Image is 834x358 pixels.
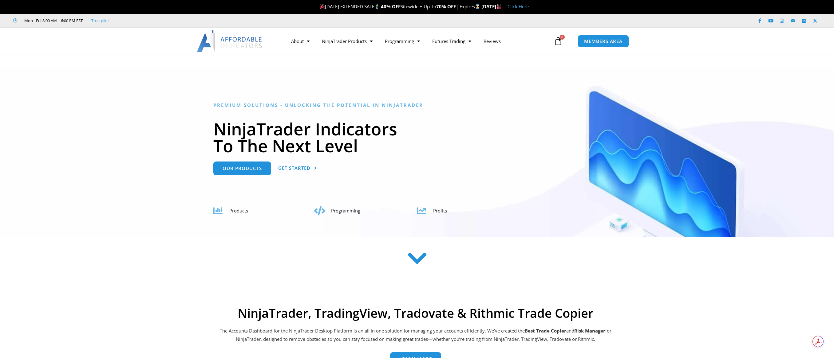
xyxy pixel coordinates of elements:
a: MEMBERS AREA [578,35,629,48]
span: 0 [560,35,565,40]
img: ⌛ [475,4,480,9]
a: Programming [379,34,426,48]
span: MEMBERS AREA [584,39,623,44]
img: 🎉 [320,4,325,9]
a: Reviews [477,34,507,48]
h2: NinjaTrader, TradingView, Tradovate & Rithmic Trade Copier [219,306,612,321]
a: About [285,34,316,48]
img: LogoAI | Affordable Indicators – NinjaTrader [197,30,263,52]
strong: 70% OFF [436,3,456,10]
img: 🏭 [496,4,501,9]
span: Profits [433,208,447,214]
p: The Accounts Dashboard for the NinjaTrader Desktop Platform is an all in one solution for managin... [219,327,612,344]
span: [DATE] EXTENDED SALE Sitewide + Up To | Expires [318,3,481,10]
span: Products [229,208,248,214]
a: Trustpilot [91,17,109,24]
a: Get Started [278,161,317,175]
span: Mon - Fri: 8:00 AM – 6:00 PM EST [23,17,83,24]
strong: 40% OFF [381,3,401,10]
strong: Risk Manager [574,328,605,334]
span: Get Started [278,166,310,170]
a: Futures Trading [426,34,477,48]
h1: NinjaTrader Indicators To The Next Level [213,120,621,154]
img: 🏌️‍♂️ [375,4,379,9]
strong: [DATE] [481,3,501,10]
a: Our Products [213,161,271,175]
b: Best Trade Copier [525,328,566,334]
span: Our Products [223,166,262,171]
span: Programming [331,208,360,214]
a: 0 [545,32,572,50]
a: Click Here [508,3,529,10]
h6: Premium Solutions - Unlocking the Potential in NinjaTrader [213,102,621,108]
nav: Menu [285,34,552,48]
a: NinjaTrader Products [316,34,379,48]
